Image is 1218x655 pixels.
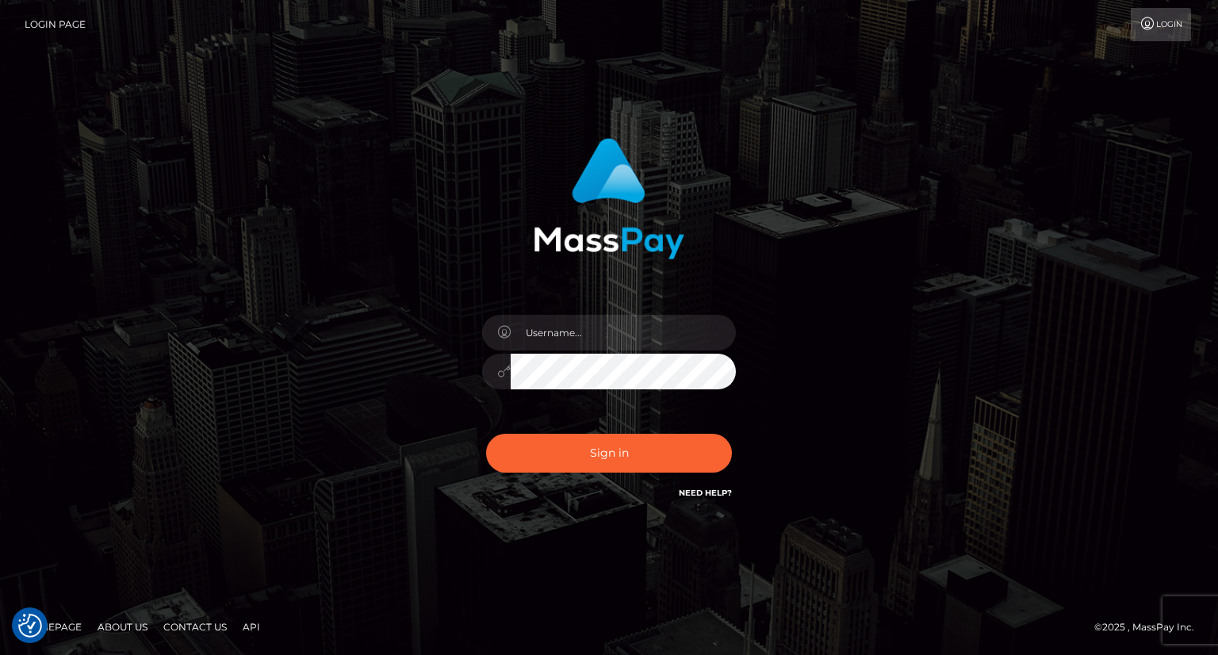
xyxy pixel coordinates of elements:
a: Homepage [17,615,88,639]
a: Need Help? [679,488,732,498]
a: Login Page [25,8,86,41]
img: MassPay Login [534,138,684,259]
button: Sign in [486,434,732,473]
a: About Us [91,615,154,639]
input: Username... [511,315,736,350]
a: Login [1131,8,1191,41]
a: API [236,615,266,639]
div: © 2025 , MassPay Inc. [1094,619,1206,636]
img: Revisit consent button [18,614,42,638]
button: Consent Preferences [18,614,42,638]
a: Contact Us [157,615,233,639]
